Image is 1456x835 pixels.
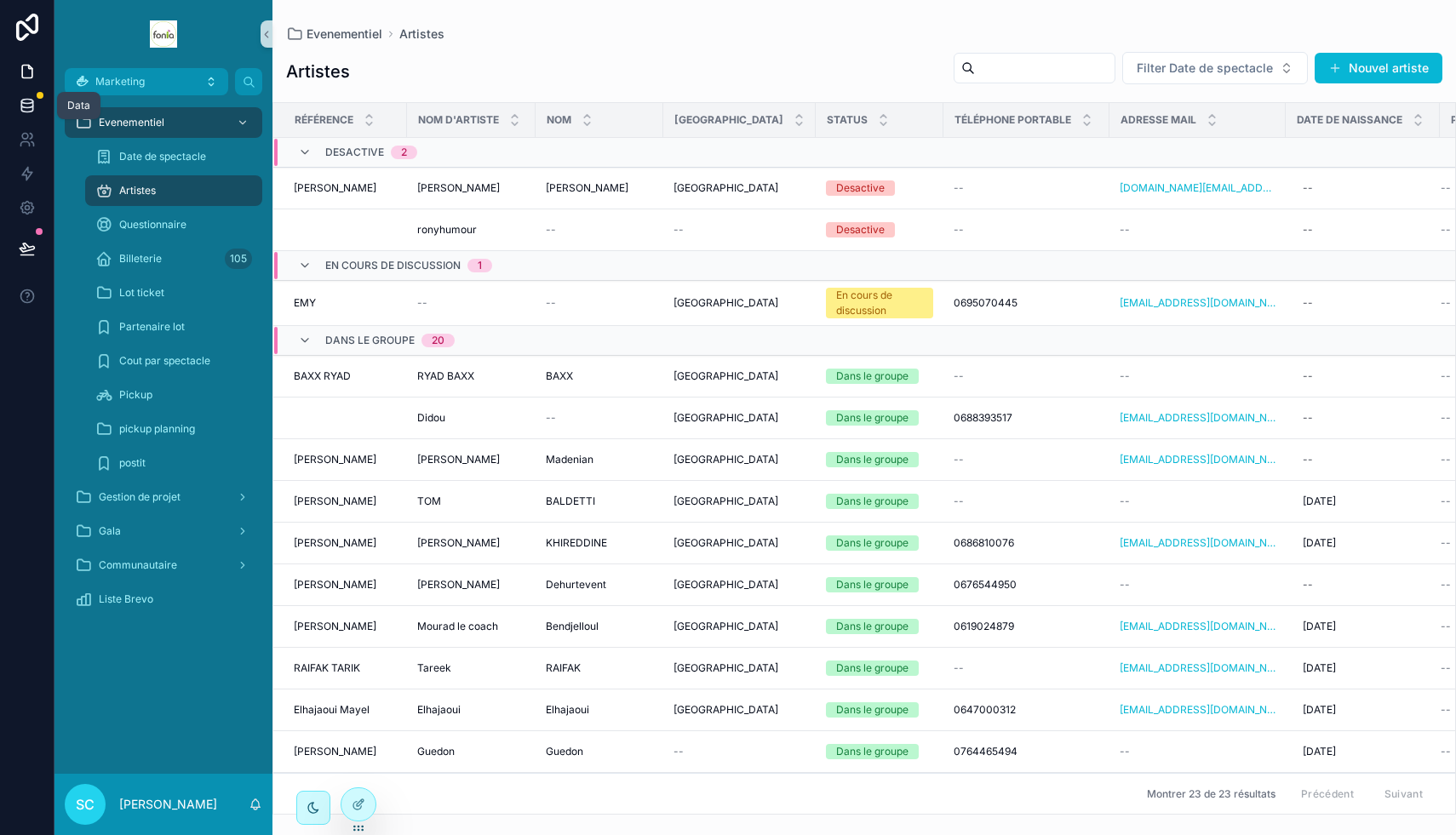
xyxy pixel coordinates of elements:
[1120,536,1275,550] a: [EMAIL_ADDRESS][DOMAIN_NAME]
[1303,745,1336,758] span: [DATE]
[954,296,1099,310] a: 0695070445
[85,209,262,240] a: Questionnaire
[954,223,964,237] span: --
[836,702,909,718] div: Dans le groupe
[836,494,909,509] div: Dans le groupe
[418,113,499,127] span: Nom d'artiste
[1296,174,1430,202] a: --
[1120,620,1275,633] a: [EMAIL_ADDRESS][DOMAIN_NAME]
[85,380,262,410] a: Pickup
[674,578,778,592] span: [GEOGRAPHIC_DATA]
[1120,495,1130,508] span: --
[954,661,1099,675] a: --
[954,745,1099,758] a: 0764465494
[417,411,445,425] span: Didou
[294,661,397,675] a: RAIFAK TARIK
[836,744,909,759] div: Dans le groupe
[674,745,684,758] span: --
[99,558,177,572] span: Communautaire
[417,453,525,466] a: [PERSON_NAME]
[294,745,397,758] a: [PERSON_NAME]
[546,536,653,550] a: KHIREDDINE
[119,252,162,266] span: Billeterie
[546,661,653,675] a: RAIFAK
[954,181,1099,195] a: --
[1303,495,1336,508] span: [DATE]
[674,703,778,717] span: [GEOGRAPHIC_DATA]
[1441,453,1451,466] span: --
[294,578,397,592] a: [PERSON_NAME]
[546,536,607,550] span: KHIREDDINE
[85,277,262,308] a: Lot ticket
[954,495,964,508] span: --
[85,414,262,444] a: pickup planning
[294,495,397,508] a: [PERSON_NAME]
[546,495,653,508] a: BALDETTI
[827,113,868,127] span: Status
[417,296,525,310] a: --
[432,334,444,347] div: 20
[674,296,778,310] span: [GEOGRAPHIC_DATA]
[1296,488,1430,515] a: [DATE]
[294,495,376,508] span: [PERSON_NAME]
[1303,369,1313,383] div: --
[954,411,1099,425] a: 0688393517
[1120,411,1275,425] a: [EMAIL_ADDRESS][DOMAIN_NAME]
[674,578,805,592] a: [GEOGRAPHIC_DATA]
[826,452,933,467] a: Dans le groupe
[954,369,964,383] span: --
[954,536,1099,550] a: 0686810076
[1296,529,1430,557] a: [DATE]
[546,181,628,195] span: [PERSON_NAME]
[1441,369,1451,383] span: --
[65,68,228,95] button: Marketing
[417,620,498,633] span: Mourad le coach
[674,369,805,383] a: [GEOGRAPHIC_DATA]
[826,535,933,551] a: Dans le groupe
[674,536,805,550] a: [GEOGRAPHIC_DATA]
[674,620,778,633] span: [GEOGRAPHIC_DATA]
[674,223,805,237] a: --
[1441,536,1451,550] span: --
[1441,620,1451,633] span: --
[1120,578,1130,592] span: --
[546,296,653,310] a: --
[119,796,217,813] p: [PERSON_NAME]
[1441,223,1451,237] span: --
[954,703,1099,717] a: 0647000312
[954,113,1071,127] span: Téléphone Portable
[546,495,595,508] span: BALDETTI
[1296,363,1430,390] a: --
[954,495,1099,508] a: --
[1120,703,1275,717] a: [EMAIL_ADDRESS][DOMAIN_NAME]
[674,113,783,127] span: [GEOGRAPHIC_DATA]
[119,422,195,436] span: pickup planning
[826,494,933,509] a: Dans le groupe
[150,20,177,48] img: App logo
[417,578,525,592] a: [PERSON_NAME]
[1120,661,1275,675] a: [EMAIL_ADDRESS][DOMAIN_NAME]
[417,703,525,717] a: Elhajaoui
[417,181,525,195] a: [PERSON_NAME]
[1120,578,1275,592] a: --
[65,482,262,512] a: Gestion de projet
[417,745,525,758] a: Guedon
[1122,52,1308,84] button: Select Button
[1303,453,1313,466] div: --
[546,296,556,310] span: --
[546,745,653,758] a: Guedon
[119,456,146,470] span: postit
[1315,53,1442,83] a: Nouvel artiste
[294,620,397,633] a: [PERSON_NAME]
[1120,296,1275,310] a: [EMAIL_ADDRESS][DOMAIN_NAME]
[1441,181,1451,195] span: --
[1441,661,1451,675] span: --
[1121,113,1196,127] span: Adresse mail
[674,181,805,195] a: [GEOGRAPHIC_DATA]
[836,222,885,237] div: Desactive
[1297,113,1402,127] span: Date de naissance
[836,577,909,592] div: Dans le groupe
[417,536,500,550] span: [PERSON_NAME]
[119,320,185,334] span: Partenaire lot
